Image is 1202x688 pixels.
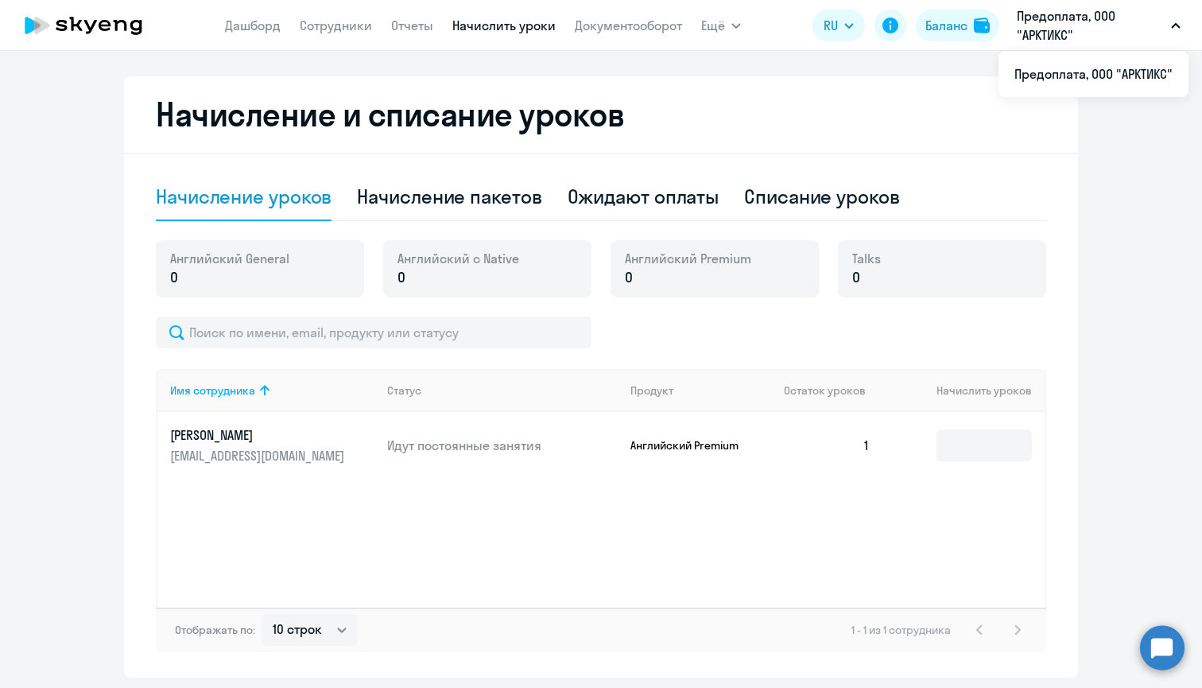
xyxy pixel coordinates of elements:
div: Имя сотрудника [170,383,255,398]
div: Баланс [925,16,967,35]
a: Дашборд [225,17,281,33]
span: Ещё [701,16,725,35]
p: [EMAIL_ADDRESS][DOMAIN_NAME] [170,447,348,464]
div: Статус [387,383,421,398]
span: Английский с Native [397,250,519,267]
span: 0 [852,267,860,288]
p: Идут постоянные занятия [387,437,618,454]
input: Поиск по имени, email, продукту или статусу [156,317,591,348]
span: Английский Premium [625,250,751,267]
div: Ожидают оплаты [568,184,719,209]
td: 1 [771,412,882,479]
button: Ещё [701,10,741,41]
span: Остаток уроков [784,383,866,398]
button: Предоплата, ООО "АРКТИКС" [1009,6,1188,45]
div: Остаток уроков [784,383,882,398]
span: 1 - 1 из 1 сотрудника [851,623,951,637]
span: Talks [852,250,881,267]
p: Английский Premium [630,438,750,453]
div: Списание уроков [744,184,900,209]
span: 0 [397,267,405,288]
p: Предоплата, ООО "АРКТИКС" [1017,6,1165,45]
div: Статус [387,383,618,398]
span: 0 [170,267,178,288]
button: Балансbalance [916,10,999,41]
div: Начисление пакетов [357,184,541,209]
div: Имя сотрудника [170,383,374,398]
a: [PERSON_NAME][EMAIL_ADDRESS][DOMAIN_NAME] [170,426,374,464]
span: Английский General [170,250,289,267]
a: Сотрудники [300,17,372,33]
a: Отчеты [391,17,433,33]
p: [PERSON_NAME] [170,426,348,444]
h2: Начисление и списание уроков [156,95,1046,134]
ul: Ещё [998,51,1188,97]
div: Продукт [630,383,772,398]
span: 0 [625,267,633,288]
div: Продукт [630,383,673,398]
span: RU [824,16,838,35]
div: Начисление уроков [156,184,332,209]
span: Отображать по: [175,623,255,637]
img: balance [974,17,990,33]
th: Начислить уроков [882,369,1045,412]
button: RU [812,10,865,41]
a: Начислить уроки [452,17,556,33]
a: Документооборот [575,17,682,33]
